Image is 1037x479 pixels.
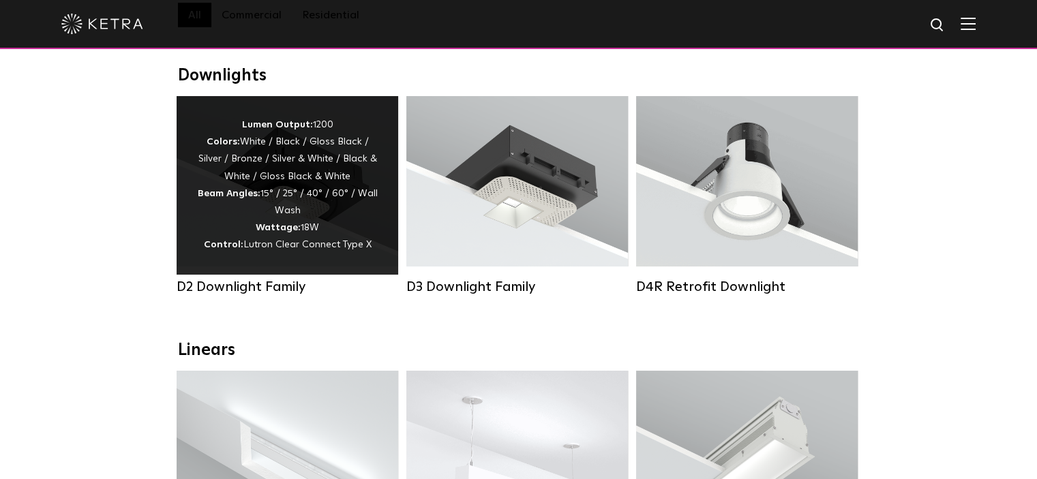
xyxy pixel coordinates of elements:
[636,279,858,295] div: D4R Retrofit Downlight
[177,279,398,295] div: D2 Downlight Family
[242,120,313,129] strong: Lumen Output:
[178,341,860,360] div: Linears
[961,17,976,30] img: Hamburger%20Nav.svg
[197,117,378,254] div: 1200 White / Black / Gloss Black / Silver / Bronze / Silver & White / Black & White / Gloss Black...
[256,223,301,232] strong: Wattage:
[178,66,860,86] div: Downlights
[243,240,372,249] span: Lutron Clear Connect Type X
[406,96,628,295] a: D3 Downlight Family Lumen Output:700 / 900 / 1100Colors:White / Black / Silver / Bronze / Paintab...
[207,137,240,146] strong: Colors:
[61,14,143,34] img: ketra-logo-2019-white
[198,189,260,198] strong: Beam Angles:
[929,17,946,34] img: search icon
[204,240,243,249] strong: Control:
[406,279,628,295] div: D3 Downlight Family
[636,96,858,295] a: D4R Retrofit Downlight Lumen Output:800Colors:White / BlackBeam Angles:15° / 25° / 40° / 60°Watta...
[177,96,398,295] a: D2 Downlight Family Lumen Output:1200Colors:White / Black / Gloss Black / Silver / Bronze / Silve...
